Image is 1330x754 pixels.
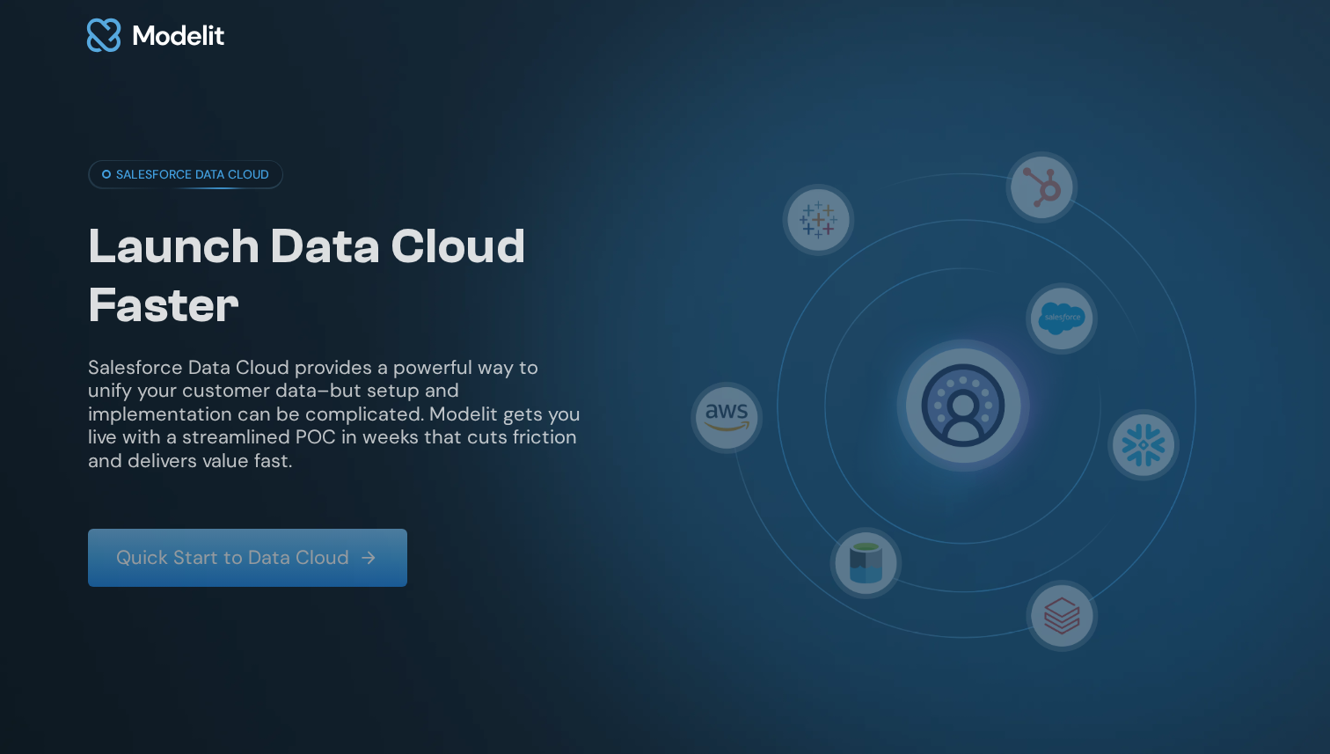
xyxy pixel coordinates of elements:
a: Quick Start to Data Cloud [88,529,407,587]
p: SALESFORCE DATA CLOUD [116,165,269,184]
h1: Launch Data Cloud Faster [88,217,581,335]
p: Quick Start to Data Cloud [116,546,349,569]
p: Salesforce Data Cloud provides a powerful way to unify your customer data–but setup and implement... [88,356,581,472]
img: modelit logo [84,8,228,62]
